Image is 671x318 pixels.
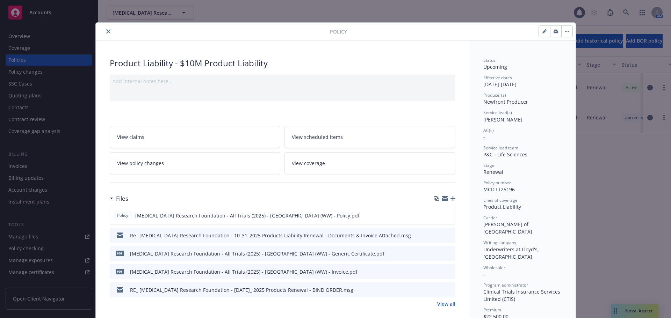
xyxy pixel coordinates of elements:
span: Policy number [483,180,511,186]
button: download file [435,212,440,219]
button: download file [435,286,441,294]
a: View all [437,300,455,308]
span: Policy [116,212,130,219]
span: Newfront Producer [483,98,528,105]
span: Service lead team [483,145,518,151]
span: [MEDICAL_DATA] Research Foundation - All Trials (2025) - [GEOGRAPHIC_DATA] (WW) - Policy.pdf [135,212,360,219]
span: Writing company [483,239,516,245]
div: RE_ [MEDICAL_DATA] Research Foundation - [DATE]_ 2025 Products Renewal - BIND ORDER.msg [130,286,353,294]
a: View scheduled items [284,126,455,148]
span: Program administrator [483,282,528,288]
button: download file [435,250,441,257]
button: preview file [446,232,453,239]
span: View scheduled items [292,133,343,141]
span: AC(s) [483,127,494,133]
span: Wholesaler [483,265,505,271]
div: Add internal notes here... [113,77,453,85]
button: download file [435,268,441,275]
span: Effective dates [483,75,512,81]
span: Stage [483,162,495,168]
span: [PERSON_NAME] [483,116,522,123]
span: View coverage [292,160,325,167]
span: Underwriters at Lloyd's, [GEOGRAPHIC_DATA] [483,246,540,260]
span: Clinical Trials Insurance Services Limited (CTIS) [483,288,562,302]
button: preview file [446,286,453,294]
span: pdf [116,251,124,256]
div: [MEDICAL_DATA] Research Foundation - All Trials (2025) - [GEOGRAPHIC_DATA] (WW) - Invoice.pdf [130,268,358,275]
span: [PERSON_NAME] of [GEOGRAPHIC_DATA] [483,221,532,235]
button: preview file [446,268,453,275]
span: P&C - Life Sciences [483,151,527,158]
span: Upcoming [483,64,507,70]
span: Producer(s) [483,92,506,98]
span: - [483,134,485,140]
span: Policy [330,28,347,35]
span: Carrier [483,215,497,221]
div: Files [110,194,128,203]
a: View claims [110,126,281,148]
span: Premium [483,307,501,313]
div: [MEDICAL_DATA] Research Foundation - All Trials (2025) - [GEOGRAPHIC_DATA] (WW) - Generic Certifi... [130,250,384,257]
span: Service lead(s) [483,110,512,116]
span: - [483,271,485,278]
div: [DATE] - [DATE] [483,75,562,88]
span: View policy changes [117,160,164,167]
span: pdf [116,269,124,274]
a: View coverage [284,152,455,174]
span: Renewal [483,169,503,175]
span: Lines of coverage [483,197,518,203]
span: View claims [117,133,144,141]
button: close [104,27,113,36]
a: View policy changes [110,152,281,174]
div: Re_ [MEDICAL_DATA] Research Foundation - 10_31_2025 Products Liability Renewal - Documents & Invo... [130,232,411,239]
span: MCICLT25196 [483,186,515,193]
span: Status [483,57,496,63]
button: preview file [446,250,453,257]
div: Product Liability - $10M Product Liability [110,57,455,69]
h3: Files [116,194,128,203]
div: Product Liability [483,203,562,210]
button: download file [435,232,441,239]
button: preview file [446,212,452,219]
